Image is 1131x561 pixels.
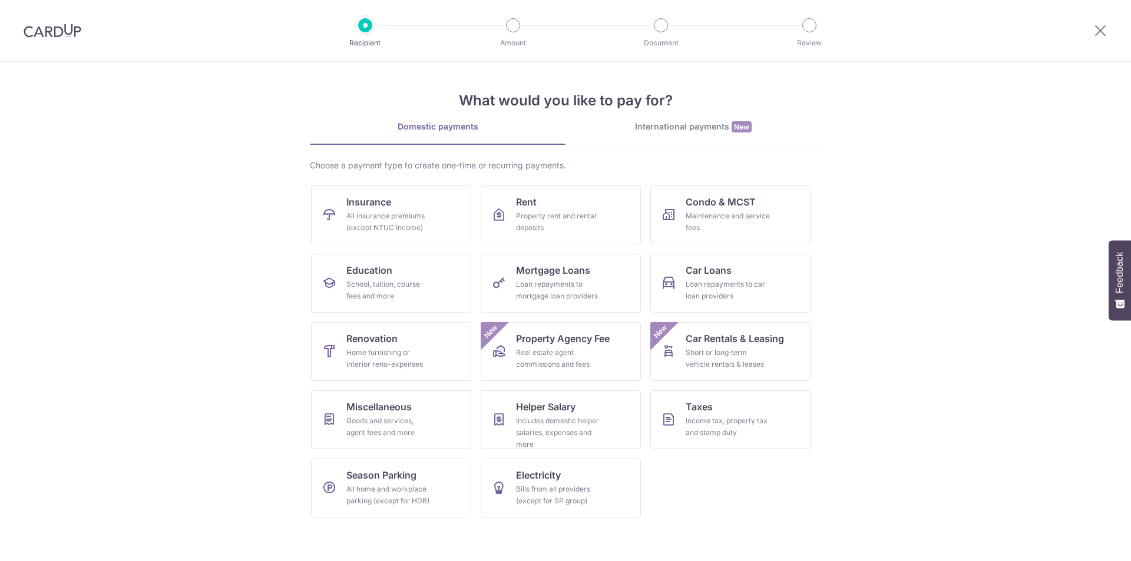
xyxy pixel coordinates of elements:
span: Rent [516,195,537,209]
p: Document [617,37,705,49]
h4: What would you like to pay for? [310,90,821,111]
div: School, tuition, course fees and more [346,278,431,302]
span: Car Loans [686,263,732,277]
div: Short or long‑term vehicle rentals & leases [686,347,770,370]
p: Review [766,37,853,49]
a: Property Agency FeeReal estate agent commissions and feesNew [481,322,641,381]
button: Feedback - Show survey [1109,240,1131,320]
div: Loan repayments to mortgage loan providers [516,278,601,302]
div: Real estate agent commissions and fees [516,347,601,370]
span: New [481,322,501,341]
span: Car Rentals & Leasing [686,331,784,346]
a: RentProperty rent and rental deposits [481,185,641,244]
p: Amount [469,37,557,49]
img: CardUp [24,24,81,38]
div: Bills from all providers (except for SP group) [516,483,601,507]
div: Loan repayments to car loan providers [686,278,770,302]
a: EducationSchool, tuition, course fees and more [311,254,471,313]
span: Condo & MCST [686,195,756,209]
div: Includes domestic helper salaries, expenses and more [516,415,601,450]
div: All insurance premiums (except NTUC Income) [346,210,431,234]
a: Mortgage LoansLoan repayments to mortgage loan providers [481,254,641,313]
div: Property rent and rental deposits [516,210,601,234]
div: Choose a payment type to create one-time or recurring payments. [310,160,821,171]
div: Income tax, property tax and stamp duty [686,415,770,439]
a: Car Rentals & LeasingShort or long‑term vehicle rentals & leasesNew [650,322,811,381]
div: Home furnishing or interior reno-expenses [346,347,431,370]
span: Renovation [346,331,398,346]
span: Electricity [516,468,561,482]
span: Insurance [346,195,391,209]
span: Property Agency Fee [516,331,610,346]
span: Miscellaneous [346,400,412,414]
a: Car LoansLoan repayments to car loan providers [650,254,811,313]
a: MiscellaneousGoods and services, agent fees and more [311,390,471,449]
a: Helper SalaryIncludes domestic helper salaries, expenses and more [481,390,641,449]
span: Feedback [1115,252,1125,293]
div: All home and workplace parking (except for HDB) [346,483,431,507]
span: New [732,121,752,132]
a: Season ParkingAll home and workplace parking (except for HDB) [311,459,471,517]
span: Mortgage Loans [516,263,590,277]
div: Maintenance and service fees [686,210,770,234]
span: New [651,322,670,341]
span: Taxes [686,400,713,414]
span: Education [346,263,392,277]
a: TaxesIncome tax, property tax and stamp duty [650,390,811,449]
a: Condo & MCSTMaintenance and service fees [650,185,811,244]
a: InsuranceAll insurance premiums (except NTUC Income) [311,185,471,244]
p: Recipient [322,37,409,49]
div: Goods and services, agent fees and more [346,415,431,439]
iframe: Opens a widget where you can find more information [1056,526,1119,555]
span: Helper Salary [516,400,576,414]
div: International payments [565,121,821,133]
span: Season Parking [346,468,416,482]
a: ElectricityBills from all providers (except for SP group) [481,459,641,517]
div: Domestic payments [310,121,565,132]
a: RenovationHome furnishing or interior reno-expenses [311,322,471,381]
